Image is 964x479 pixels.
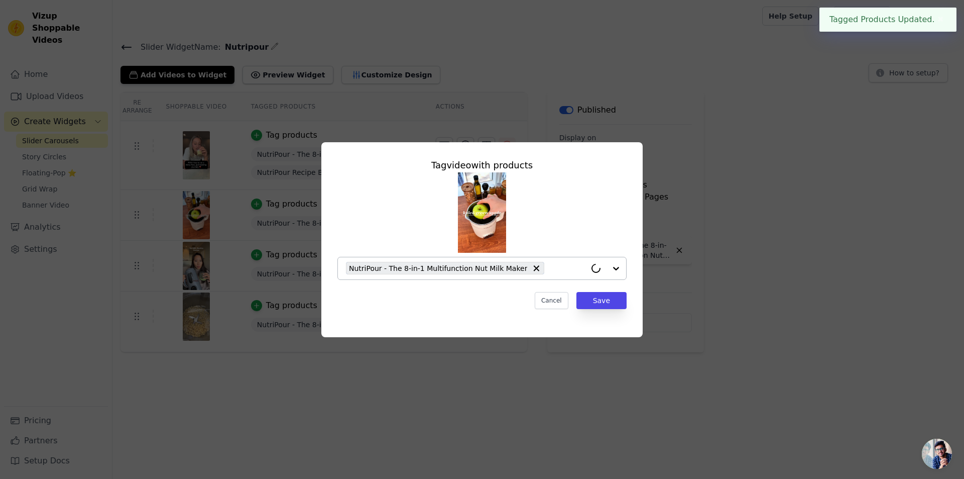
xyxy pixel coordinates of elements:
div: Open chat [922,439,952,469]
button: Save [576,292,627,309]
span: NutriPour - The 8-in-1 Multifunction Nut Milk Maker [349,262,527,274]
div: Tag video with products [337,158,627,172]
button: Close [935,14,946,26]
div: Tagged Products Updated. [819,8,956,32]
img: vizup-images-bda0.png [458,172,506,253]
button: Cancel [535,292,568,309]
